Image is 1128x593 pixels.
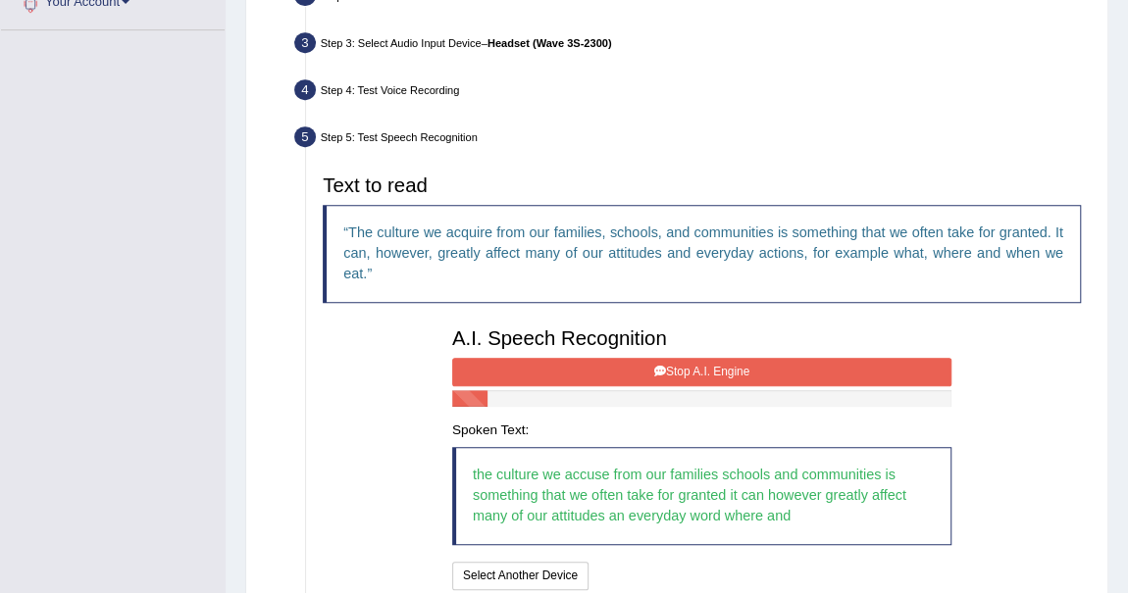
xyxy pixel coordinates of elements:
button: Stop A.I. Engine [452,358,951,386]
div: Step 4: Test Voice Recording [287,74,1101,111]
blockquote: the culture we accuse from our families schools and communities is something that we often take f... [452,447,951,545]
b: Headset (Wave 3S-2300) [487,37,612,49]
span: – [482,37,612,49]
q: The culture we acquire from our families, schools, and communities is something that we often tak... [343,224,1063,282]
div: Step 3: Select Audio Input Device [287,27,1101,64]
button: Select Another Device [452,562,589,590]
h3: Text to read [323,174,1081,196]
div: Step 5: Test Speech Recognition [287,122,1101,158]
h4: Spoken Text: [452,423,951,438]
h3: A.I. Speech Recognition [452,327,951,349]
